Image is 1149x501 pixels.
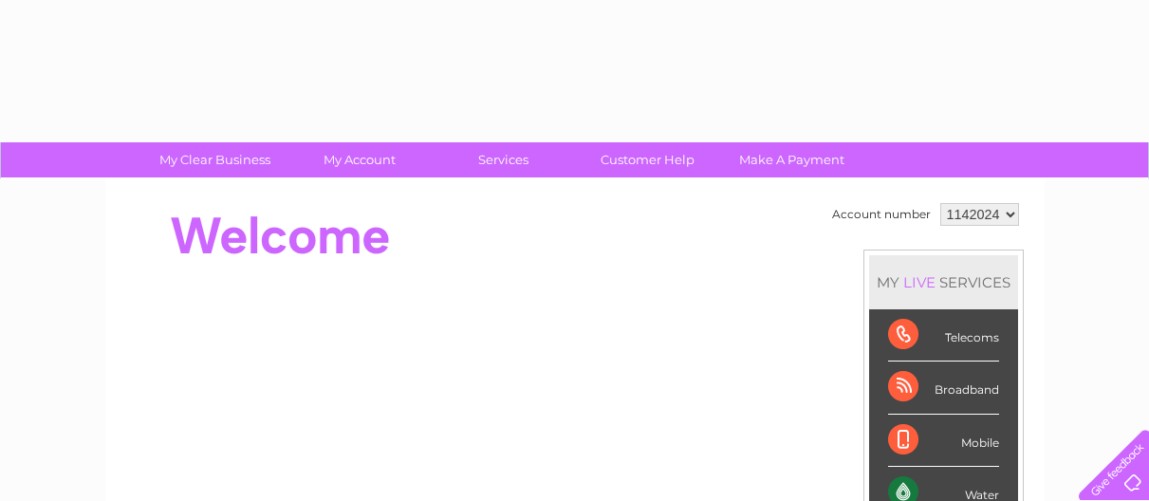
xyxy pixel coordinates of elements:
a: Customer Help [569,142,726,177]
td: Account number [827,198,936,231]
a: My Clear Business [137,142,293,177]
a: Services [425,142,582,177]
a: Make A Payment [713,142,870,177]
div: LIVE [899,273,939,291]
div: Mobile [888,415,999,467]
a: My Account [281,142,437,177]
div: Telecoms [888,309,999,362]
div: MY SERVICES [869,255,1018,309]
div: Broadband [888,362,999,414]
